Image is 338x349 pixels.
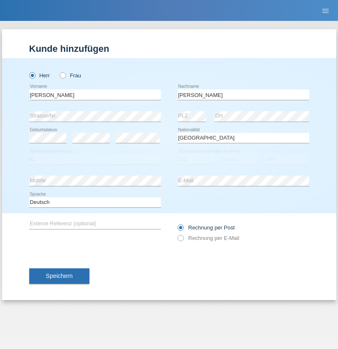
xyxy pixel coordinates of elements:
i: menu [321,7,330,15]
label: Frau [60,72,81,79]
label: Rechnung per E-Mail [178,235,239,241]
h1: Kunde hinzufügen [29,43,309,54]
span: Speichern [46,273,73,279]
input: Herr [29,72,35,78]
input: Frau [60,72,65,78]
label: Rechnung per Post [178,224,235,231]
input: Rechnung per Post [178,224,183,235]
input: Rechnung per E-Mail [178,235,183,245]
a: menu [317,8,334,13]
label: Herr [29,72,50,79]
button: Speichern [29,268,89,284]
